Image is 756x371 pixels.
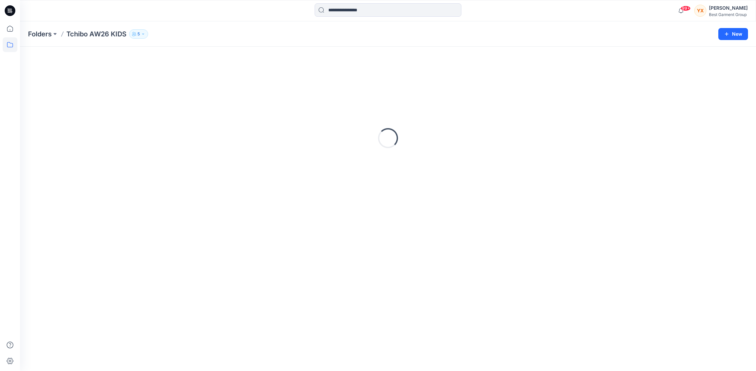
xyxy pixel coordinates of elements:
[137,30,140,38] p: 5
[28,29,52,39] a: Folders
[709,4,748,12] div: [PERSON_NAME]
[709,12,748,17] div: Best Garment Group
[66,29,126,39] p: Tchibo AW26 KIDS
[129,29,148,39] button: 5
[681,6,691,11] span: 99+
[718,28,748,40] button: New
[694,5,706,17] div: YX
